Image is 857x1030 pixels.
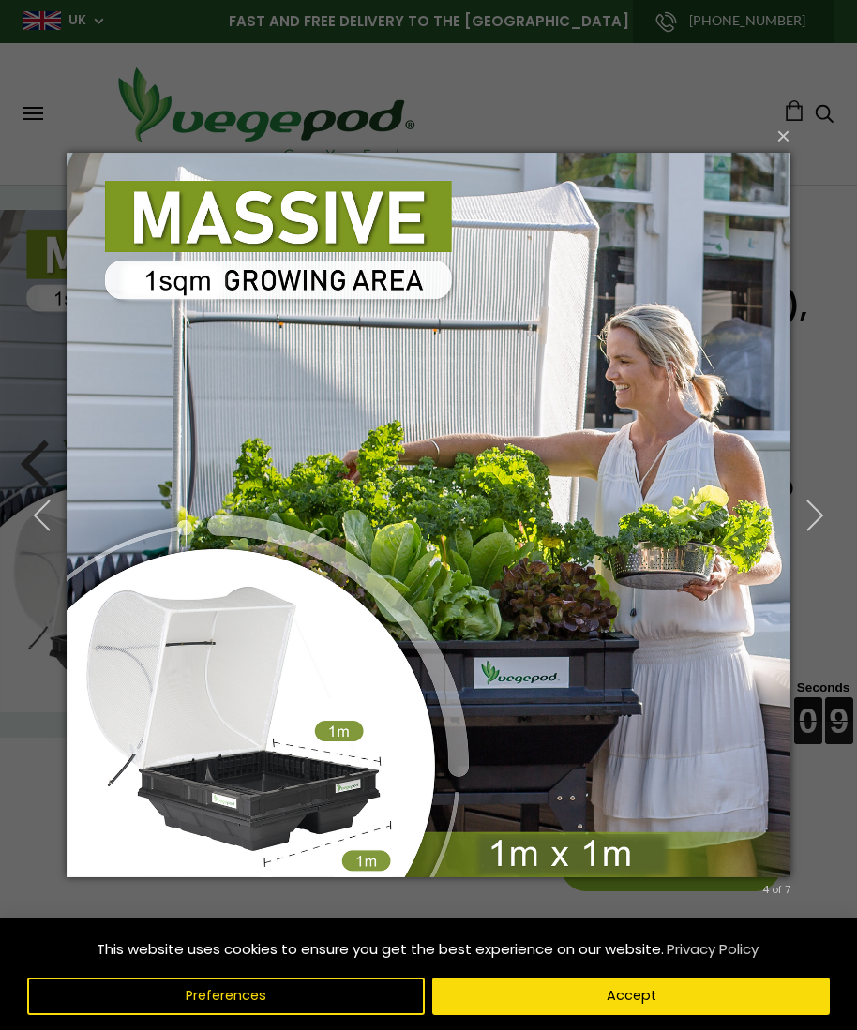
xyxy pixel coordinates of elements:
button: Preferences [27,978,425,1015]
a: Privacy Policy (opens in a new tab) [664,933,761,966]
img: Medium Vegepod with Canopy (Mesh), Stand and Polytunnel cover - PRE-ORDER - Estimated Ship Date S... [67,115,790,914]
button: Next (Right arrow key) [773,464,857,567]
button: × [72,115,796,157]
div: 4 of 7 [762,881,790,898]
span: This website uses cookies to ensure you get the best experience on our website. [97,939,664,959]
button: Accept [432,978,830,1015]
